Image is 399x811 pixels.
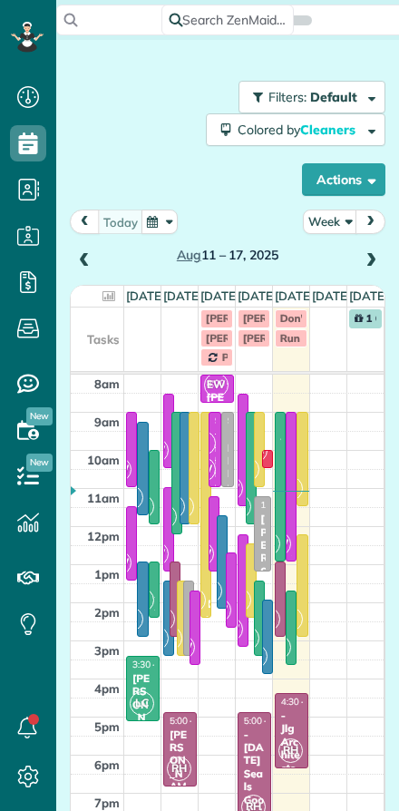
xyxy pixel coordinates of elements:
button: Actions [302,163,385,196]
div: [PERSON_NAME] [214,428,216,598]
div: [PERSON_NAME] [291,607,293,777]
span: [PERSON_NAME] skipped [243,331,373,345]
div: [PERSON_NAME] [259,513,265,682]
a: [DATE] [238,288,277,303]
div: - Jlg Architects [280,709,303,775]
a: [DATE] [126,288,165,303]
span: 5:00 - 8:00 [244,715,287,727]
span: 11:15 - 1:15 [260,499,309,511]
button: Colored byCleaners [206,113,385,146]
span: Default [310,89,358,105]
button: Week [303,210,357,234]
span: New [26,407,53,425]
a: [DATE] [312,288,351,303]
div: [PERSON_NAME] & [PERSON_NAME] [227,428,229,780]
div: [PERSON_NAME] [131,523,133,692]
span: LC [130,691,154,716]
a: Filters: Default [229,81,385,113]
a: [DATE] [349,288,388,303]
button: next [355,210,385,234]
button: prev [70,210,100,234]
span: [PERSON_NAME] off [206,311,310,325]
button: today [98,210,143,234]
div: Jordan - Big River Builders [280,428,282,728]
a: [DATE] [163,288,202,303]
span: 5:00 - 7:00 [170,715,213,727]
button: Filters: Default [238,81,385,113]
span: RH [278,738,303,763]
span: 9:00 - 11:00 [228,415,277,426]
div: [PERSON_NAME] [131,672,154,750]
div: [PERSON_NAME] - [PERSON_NAME] [302,428,304,780]
span: Filters: [268,89,307,105]
span: 12pm [87,529,120,543]
div: [PERSON_NAME] [291,428,293,598]
a: [DATE] [275,288,314,303]
div: [PERSON_NAME] [131,428,133,598]
div: [PERSON_NAME] [154,466,156,636]
span: 1pm [94,567,120,581]
span: New [26,454,53,472]
span: 4:30 - 6:30 [281,696,325,708]
div: - Pepsi Co [280,578,282,682]
div: [PERSON_NAME] [302,551,304,720]
span: 9am [94,415,120,429]
span: 7pm [94,796,120,810]
span: 3pm [94,643,120,658]
span: 2pm [94,605,120,620]
h2: 11 – 17, 2025 [102,249,354,262]
span: EW [204,373,229,397]
a: [DATE] [200,288,239,303]
span: Cleaners [300,122,358,138]
span: 11am [87,491,120,505]
span: [PERSON_NAME] skipped [206,331,336,345]
span: 8am [94,376,120,391]
span: PAYROLL DUE [222,350,295,364]
span: Aug [177,247,201,263]
span: 6pm [94,757,120,772]
span: 5pm [94,719,120,734]
span: 3:30 - 5:15 [132,659,176,670]
span: Colored by [238,122,362,138]
span: 9:00 - 11:00 [215,415,264,426]
span: 10am [87,453,120,467]
span: RH [167,757,191,781]
span: 4pm [94,681,120,696]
